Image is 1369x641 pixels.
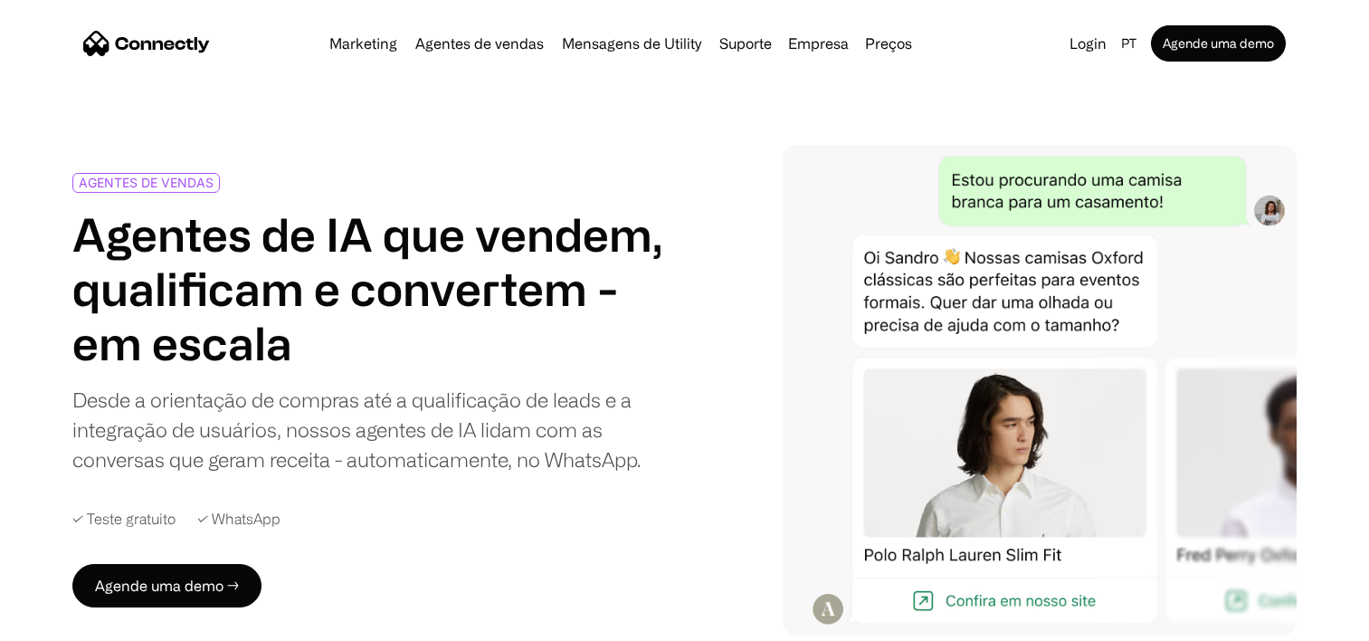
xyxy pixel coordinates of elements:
div: pt [1114,31,1147,56]
a: Marketing [322,36,404,51]
aside: Language selected: Português (Brasil) [18,608,109,635]
a: Login [1062,31,1114,56]
div: Desde a orientação de compras até a qualificação de leads e a integração de usuários, nossos agen... [72,385,666,474]
div: Empresa [783,31,854,56]
a: Preços [858,36,919,51]
ul: Language list [36,609,109,635]
a: Agende uma demo → [72,564,261,608]
div: ✓ WhatsApp [197,511,280,528]
div: AGENTES DE VENDAS [79,176,214,189]
div: pt [1121,31,1136,56]
a: home [83,30,210,57]
h1: Agentes de IA que vendem, qualificam e convertem - em escala [72,207,666,370]
div: ✓ Teste gratuito [72,511,176,528]
a: Agentes de vendas [408,36,551,51]
a: Suporte [712,36,779,51]
a: Mensagens de Utility [555,36,708,51]
a: Agende uma demo [1151,25,1286,62]
div: Empresa [788,31,849,56]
